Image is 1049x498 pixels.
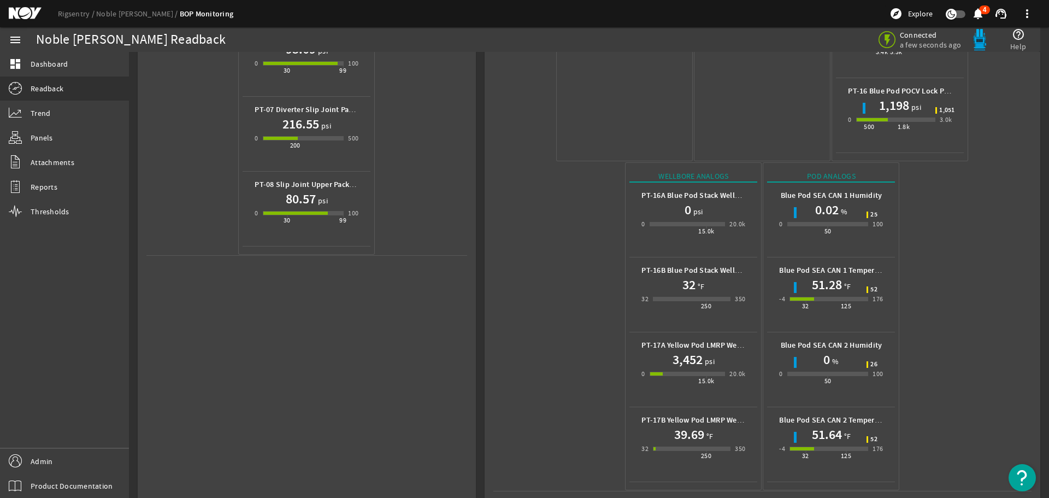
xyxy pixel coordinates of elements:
[290,140,300,151] div: 200
[812,426,842,443] h1: 51.64
[255,58,258,69] div: 0
[641,443,649,454] div: 32
[824,226,832,237] div: 50
[316,195,328,206] span: psi
[994,7,1007,20] mat-icon: support_agent
[824,376,832,386] div: 50
[1012,28,1025,41] mat-icon: help_outline
[348,58,358,69] div: 100
[870,361,877,368] span: 26
[284,215,291,226] div: 30
[674,426,704,443] h1: 39.69
[691,206,703,217] span: psi
[286,190,316,208] h1: 80.57
[779,294,785,304] div: -4
[848,114,851,125] div: 0
[779,219,782,230] div: 0
[972,8,983,20] button: 4
[1010,41,1026,52] span: Help
[682,276,696,294] h1: 32
[873,219,883,230] div: 100
[900,40,961,50] span: a few seconds ago
[779,443,785,454] div: -4
[31,206,69,217] span: Thresholds
[873,443,883,454] div: 176
[735,294,745,304] div: 350
[701,301,711,312] div: 250
[31,132,53,143] span: Panels
[870,212,877,218] span: 25
[1014,1,1040,27] button: more_vert
[36,34,226,45] div: Noble [PERSON_NAME] Readback
[735,443,745,454] div: 350
[815,201,839,219] h1: 0.02
[729,368,745,379] div: 20.0k
[696,281,705,292] span: °F
[255,179,399,190] b: PT-08 Slip Joint Upper Packer Air Pressure
[848,86,969,96] b: PT-16 Blue Pod POCV Lock Pressure
[319,120,331,131] span: psi
[870,436,877,443] span: 52
[802,301,809,312] div: 32
[348,133,358,144] div: 500
[641,368,645,379] div: 0
[779,368,782,379] div: 0
[885,5,937,22] button: Explore
[641,415,803,425] b: PT-17B Yellow Pod LMRP Wellbore Temperature
[802,450,809,461] div: 32
[781,340,882,350] b: Blue Pod SEA CAN 2 Humidity
[876,46,888,57] div: 3.4k
[864,121,874,132] div: 500
[841,450,851,461] div: 125
[698,226,714,237] div: 15.0k
[339,215,346,226] div: 99
[31,157,74,168] span: Attachments
[1009,464,1036,491] button: Open Resource Center
[879,97,909,114] h1: 1,198
[641,265,797,276] b: PT-16B Blue Pod Stack Wellbore Temperature
[781,190,882,201] b: Blue Pod SEA CAN 1 Humidity
[31,481,113,491] span: Product Documentation
[939,107,954,114] span: 1,051
[898,121,910,132] div: 1.8k
[255,208,258,219] div: 0
[339,65,346,76] div: 99
[900,30,961,40] span: Connected
[841,301,851,312] div: 125
[729,219,745,230] div: 20.0k
[812,276,842,294] h1: 51.28
[348,208,358,219] div: 100
[180,9,234,19] a: BOP Monitoring
[641,294,649,304] div: 32
[873,294,883,304] div: 176
[641,219,645,230] div: 0
[9,57,22,71] mat-icon: dashboard
[890,46,903,57] div: 5.3k
[31,181,57,192] span: Reports
[31,58,68,69] span: Dashboard
[255,133,258,144] div: 0
[629,171,757,183] div: Wellbore Analogs
[969,29,991,51] img: Bluepod.svg
[767,171,895,183] div: Pod Analogs
[685,201,691,219] h1: 0
[31,83,63,94] span: Readback
[779,265,893,276] b: Blue Pod SEA CAN 1 Temperature
[703,356,715,367] span: psi
[842,431,851,442] span: °F
[641,190,782,201] b: PT-16A Blue Pod Stack Wellbore Pressure
[940,114,952,125] div: 3.0k
[58,9,96,19] a: Rigsentry
[971,7,985,20] mat-icon: notifications
[673,351,703,368] h1: 3,452
[779,415,893,425] b: Blue Pod SEA CAN 2 Temperature
[889,7,903,20] mat-icon: explore
[842,281,851,292] span: °F
[31,456,52,467] span: Admin
[96,9,180,19] a: Noble [PERSON_NAME]
[255,104,429,115] b: PT-07 Diverter Slip Joint Packer Hydraulic Pressure
[9,33,22,46] mat-icon: menu
[641,340,788,350] b: PT-17A Yellow Pod LMRP Wellbore Pressure
[839,206,847,217] span: %
[698,376,714,386] div: 15.0k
